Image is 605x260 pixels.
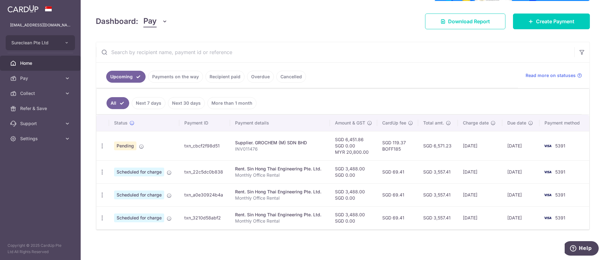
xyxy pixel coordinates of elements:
th: Payment ID [179,115,230,131]
p: Monthly Office Rental [235,218,325,224]
span: Status [114,120,128,126]
a: Next 7 days [132,97,165,109]
p: INV011476 [235,146,325,152]
span: 5391 [555,192,565,197]
td: [DATE] [458,131,502,160]
span: Pay [20,75,62,81]
span: Settings [20,136,62,142]
button: Pay [143,15,168,27]
img: CardUp [8,5,38,13]
img: Bank Card [541,214,554,222]
span: Scheduled for charge [114,168,164,176]
td: [DATE] [502,183,539,206]
span: Amount & GST [335,120,365,126]
td: txn_a0e30924b4a [179,183,230,206]
span: Collect [20,90,62,97]
a: Read more on statuses [526,72,582,79]
td: SGD 3,557.41 [418,183,458,206]
td: txn_22c5dc0b838 [179,160,230,183]
span: Sureclean Pte Ltd [11,40,58,46]
span: Scheduled for charge [114,191,164,199]
td: SGD 3,488.00 SGD 0.00 [330,160,377,183]
div: Rent. Sin Hong Thai Engineering Pte. Ltd. [235,212,325,218]
span: Read more on statuses [526,72,576,79]
td: [DATE] [502,160,539,183]
a: Download Report [425,14,505,29]
div: Supplier. GROCHEM (M) SDN BHD [235,140,325,146]
button: Sureclean Pte Ltd [6,35,75,50]
span: Pending [114,141,136,150]
a: All [107,97,129,109]
img: Bank Card [541,142,554,150]
a: Payments on the way [148,71,203,83]
td: txn_3210d58abf2 [179,206,230,229]
span: Create Payment [536,18,574,25]
span: Download Report [448,18,490,25]
th: Payment method [539,115,589,131]
span: Total amt. [423,120,444,126]
td: SGD 69.41 [377,160,418,183]
span: 5391 [555,215,565,220]
p: Monthly Office Rental [235,195,325,201]
a: Overdue [247,71,274,83]
td: [DATE] [502,206,539,229]
td: SGD 3,488.00 SGD 0.00 [330,183,377,206]
td: SGD 6,571.23 [418,131,458,160]
span: Charge date [463,120,489,126]
td: [DATE] [458,183,502,206]
th: Payment details [230,115,330,131]
span: Refer & Save [20,105,62,112]
td: SGD 3,488.00 SGD 0.00 [330,206,377,229]
a: Create Payment [513,14,590,29]
td: SGD 69.41 [377,183,418,206]
span: Support [20,120,62,127]
div: Rent. Sin Hong Thai Engineering Pte. Ltd. [235,189,325,195]
img: Bank Card [541,191,554,199]
span: Home [20,60,62,66]
input: Search by recipient name, payment id or reference [96,42,574,62]
a: Cancelled [276,71,306,83]
a: Next 30 days [168,97,205,109]
td: SGD 3,557.41 [418,206,458,229]
td: [DATE] [458,160,502,183]
span: Due date [507,120,526,126]
span: CardUp fee [382,120,406,126]
td: SGD 69.41 [377,206,418,229]
span: 5391 [555,143,565,148]
h4: Dashboard: [96,16,138,27]
span: Scheduled for charge [114,213,164,222]
a: Recipient paid [205,71,245,83]
a: Upcoming [106,71,146,83]
span: Pay [143,15,157,27]
a: More than 1 month [207,97,256,109]
td: [DATE] [502,131,539,160]
p: [EMAIL_ADDRESS][DOMAIN_NAME] [10,22,71,28]
td: SGD 6,451.86 SGD 0.00 MYR 20,800.00 [330,131,377,160]
td: txn_cbcf2f98d51 [179,131,230,160]
p: Monthly Office Rental [235,172,325,178]
iframe: Opens a widget where you can find more information [565,241,599,257]
div: Rent. Sin Hong Thai Engineering Pte. Ltd. [235,166,325,172]
img: Bank Card [541,168,554,176]
td: SGD 119.37 BOFF185 [377,131,418,160]
td: [DATE] [458,206,502,229]
span: 5391 [555,169,565,174]
td: SGD 3,557.41 [418,160,458,183]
